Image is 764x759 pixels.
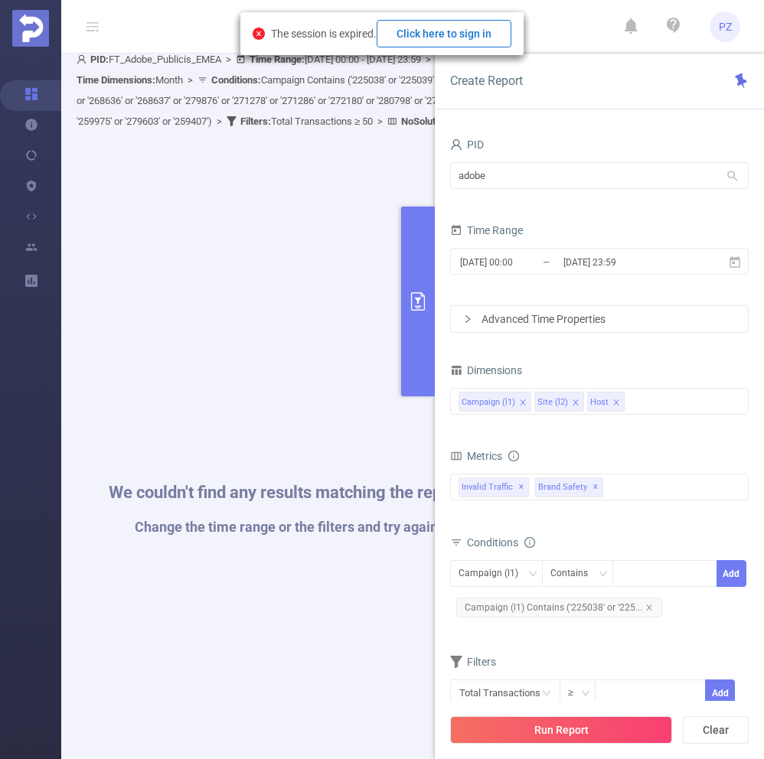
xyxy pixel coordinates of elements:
input: End date [562,252,686,272]
span: Campaign (l1) Contains ('225038' or '225... [456,598,662,617]
span: > [221,54,236,65]
b: Time Dimensions : [77,74,155,86]
div: Campaign (l1) [459,561,529,586]
span: > [183,74,198,86]
i: icon: close [572,399,580,408]
b: PID: [90,54,109,65]
h1: We couldn't find any results matching the report [109,484,463,501]
i: icon: user [77,54,90,64]
i: icon: down [599,569,608,580]
span: ✕ [518,478,524,497]
span: Create Report [450,73,523,88]
button: Click here to sign in [377,20,511,47]
span: Total Transactions ≥ 50 [240,116,373,127]
span: Invalid Traffic [459,477,529,497]
i: icon: info-circle [508,451,519,461]
li: Campaign (l1) [459,392,531,412]
i: icon: close [645,604,653,611]
span: > [373,116,387,127]
span: > [421,54,436,65]
button: Run Report [450,716,672,744]
b: No Solutions [401,116,454,127]
i: icon: close [612,399,620,408]
b: Conditions : [211,74,261,86]
span: Month [77,74,183,86]
input: Start date [459,252,583,272]
i: icon: close [519,399,527,408]
span: Metrics [450,450,502,462]
span: ✕ [593,478,599,497]
img: Protected Media [12,10,49,47]
span: PID [450,138,484,151]
span: Filters [450,656,496,668]
button: Clear [683,716,749,744]
b: Time Range: [250,54,305,65]
div: Host [590,393,609,412]
li: Host [587,392,625,412]
span: Time Range [450,224,523,236]
span: Dimensions [450,364,522,376]
span: FT_Adobe_Publicis_EMEA [DATE] 00:00 - [DATE] 23:59 +00:00 [77,54,679,127]
span: The session is expired. [271,28,511,40]
b: Filters : [240,116,271,127]
div: icon: rightAdvanced Time Properties [451,306,748,332]
div: Campaign (l1) [462,393,515,412]
span: Campaign Contains ('225038' or '225039' or '225040' or '251912' or '277786' or '280796' or '26026... [77,74,675,127]
div: Site (l2) [537,393,568,412]
div: ≥ [568,680,584,705]
span: PZ [719,11,732,42]
h1: Change the time range or the filters and try again [109,520,463,534]
i: icon: info-circle [524,537,535,548]
span: > [212,116,227,127]
button: Add [705,679,735,706]
i: icon: down [581,689,590,699]
i: icon: close-circle [253,28,265,40]
div: Contains [550,561,599,586]
i: icon: down [528,569,537,580]
li: Site (l2) [534,392,584,412]
span: Conditions [467,536,535,549]
button: Add [717,560,746,587]
i: icon: user [450,138,462,151]
i: icon: right [463,314,472,324]
span: Brand Safety [535,477,603,497]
